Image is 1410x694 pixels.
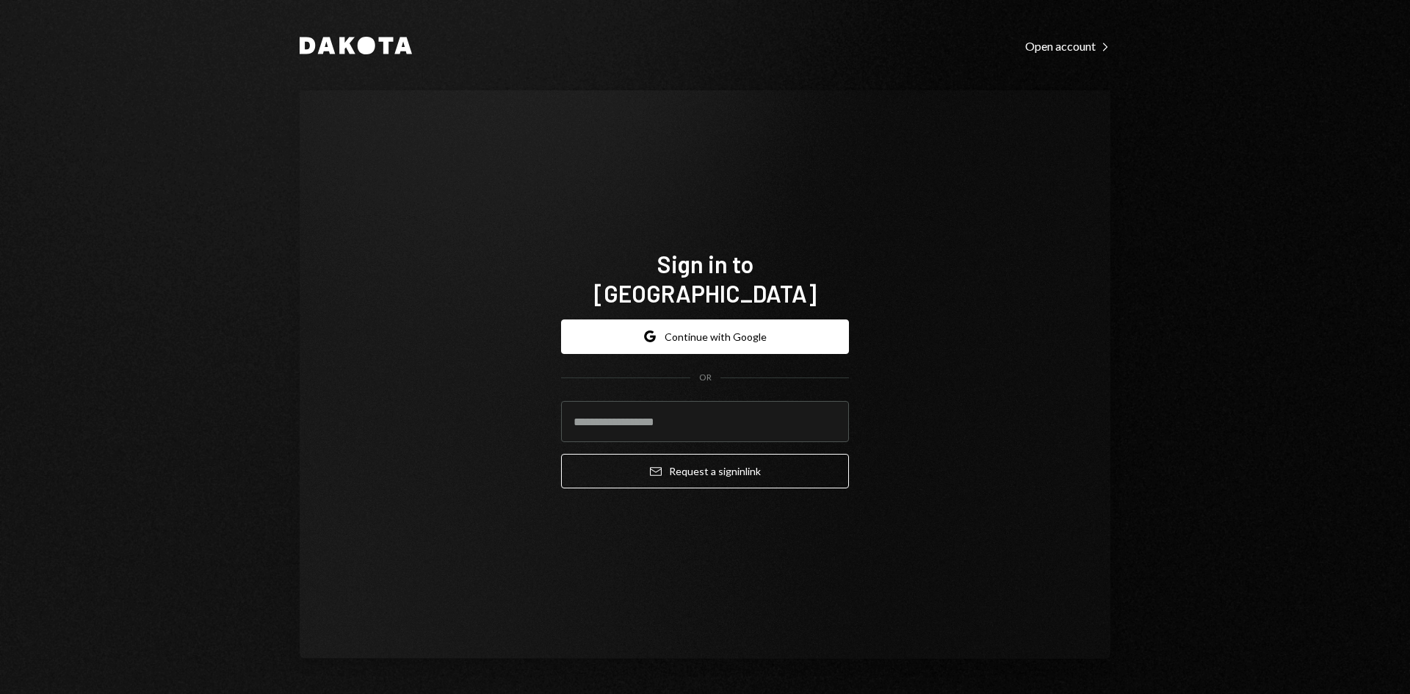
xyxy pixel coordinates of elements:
button: Continue with Google [561,319,849,354]
h1: Sign in to [GEOGRAPHIC_DATA] [561,249,849,308]
a: Open account [1025,37,1110,54]
button: Request a signinlink [561,454,849,488]
div: OR [699,372,712,384]
div: Open account [1025,39,1110,54]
